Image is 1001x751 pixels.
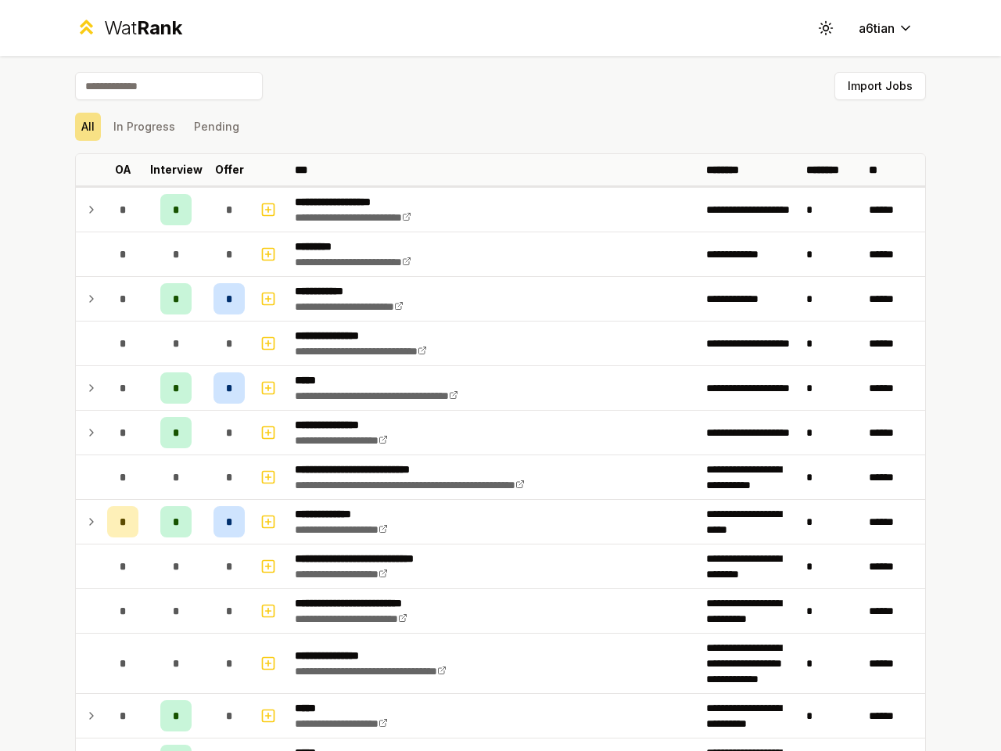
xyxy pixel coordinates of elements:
[188,113,246,141] button: Pending
[834,72,926,100] button: Import Jobs
[75,113,101,141] button: All
[859,19,895,38] span: a6tian
[104,16,182,41] div: Wat
[846,14,926,42] button: a6tian
[215,162,244,178] p: Offer
[150,162,203,178] p: Interview
[107,113,181,141] button: In Progress
[115,162,131,178] p: OA
[75,16,182,41] a: WatRank
[137,16,182,39] span: Rank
